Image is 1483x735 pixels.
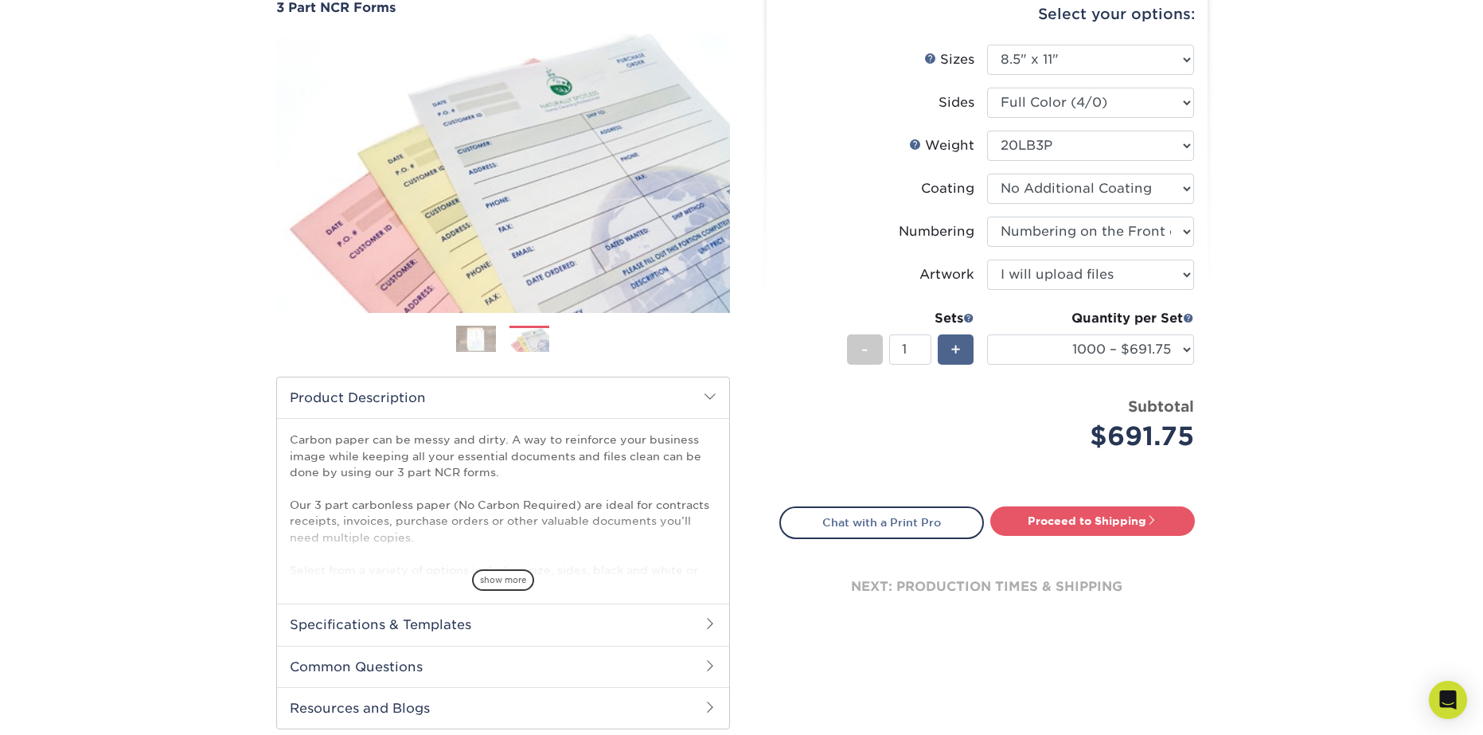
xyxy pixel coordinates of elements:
img: NCR Forms 01 [456,325,496,353]
h2: Common Questions [277,646,729,687]
h2: Specifications & Templates [277,604,729,645]
div: Numbering [899,222,974,241]
div: Artwork [919,265,974,284]
h2: Product Description [277,377,729,418]
div: Coating [921,179,974,198]
div: Weight [909,136,974,155]
div: $691.75 [999,417,1194,455]
div: Sets [847,309,974,328]
div: next: production times & shipping [779,539,1195,635]
span: show more [472,569,534,591]
div: Sides [939,93,974,112]
strong: Subtotal [1128,397,1194,415]
img: NCR Forms 02 [509,326,549,354]
p: Carbon paper can be messy and dirty. A way to reinforce your business image while keeping all you... [290,432,716,627]
img: 3 Part NCR Forms 02 [276,17,730,330]
h2: Resources and Blogs [277,687,729,729]
a: Proceed to Shipping [990,506,1195,535]
span: + [950,338,961,362]
div: Quantity per Set [987,309,1194,328]
span: - [861,338,868,362]
a: Chat with a Print Pro [779,506,984,538]
div: Sizes [924,50,974,69]
div: Open Intercom Messenger [1429,681,1467,719]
